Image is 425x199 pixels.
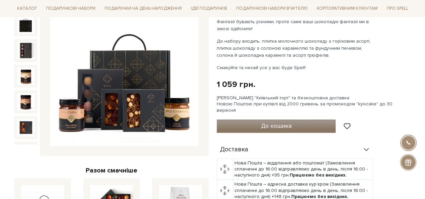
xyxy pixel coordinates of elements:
[17,144,35,162] img: Подарунок Шоколадна фантазія
[217,79,255,90] div: 1 059 грн.
[17,119,35,136] img: Подарунок Шоколадна фантазія
[233,158,373,180] td: Нова Пошта – відділення або поштомат (Замовлення сплаченні до 16:00 відправляємо день в день, піс...
[17,93,35,110] img: Подарунок Шоколадна фантазія
[102,3,184,14] a: Подарунки на День народження
[217,38,374,59] p: До набору входить: плитка молочного шоколаду з горіховим асорті, плитка шоколаду з солоною караме...
[290,172,347,178] b: Працюємо без вихідних.
[217,64,374,71] p: Смакуйте та нехай усе у вас буде Spell!
[43,3,98,14] a: Подарункові набори
[14,3,40,14] a: Каталог
[188,3,230,14] a: Ідеї подарунків
[14,166,209,175] div: Разом смачніше
[384,3,411,14] a: Про Spell
[261,122,291,130] span: До кошика
[217,18,374,32] p: Фантазії бувають різними, проте саме ваші шоколадні фантазії ми в змозі здійснити!
[17,16,35,34] img: Подарунок Шоколадна фантазія
[217,119,336,133] button: До кошика
[217,95,411,113] div: [PERSON_NAME] "Київський торт" та безкоштовна доставка Новою Поштою при купівлі від 2000 гривень ...
[233,3,310,14] a: Подарункові набори Вчителю
[220,147,248,153] span: Доставка
[17,67,35,85] img: Подарунок Шоколадна фантазія
[17,42,35,59] img: Подарунок Шоколадна фантазія
[314,3,380,14] a: Корпоративним клієнтам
